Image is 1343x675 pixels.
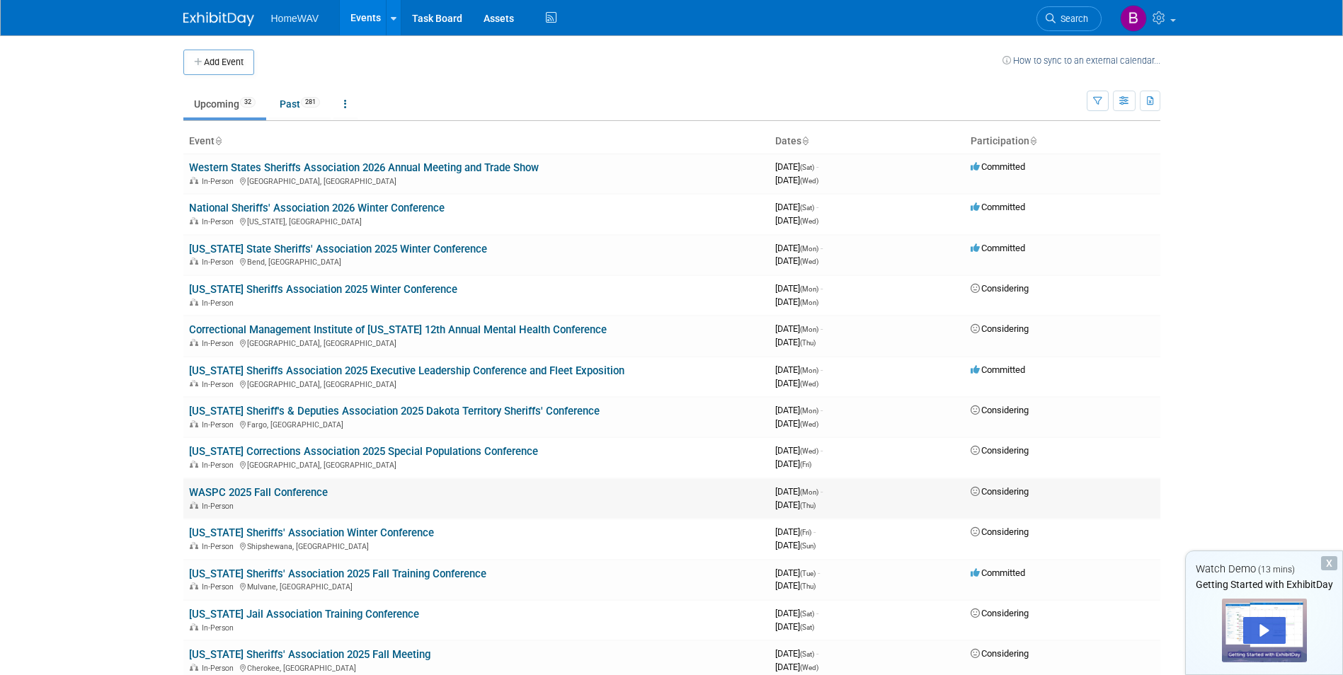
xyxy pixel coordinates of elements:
span: HomeWAV [271,13,319,24]
span: Considering [971,526,1029,537]
span: [DATE] [775,445,823,456]
span: (Mon) [800,488,818,496]
span: In-Person [202,542,238,551]
div: Cherokee, [GEOGRAPHIC_DATA] [189,662,764,673]
span: [DATE] [775,283,823,294]
span: (Wed) [800,420,818,428]
img: ExhibitDay [183,12,254,26]
span: [DATE] [775,418,818,429]
span: Search [1056,13,1088,24]
img: In-Person Event [190,582,198,589]
span: In-Person [202,582,238,592]
span: In-Person [202,380,238,389]
th: Dates [770,129,965,154]
a: [US_STATE] Sheriffs' Association Winter Conference [189,526,434,539]
span: Considering [971,405,1029,415]
a: National Sheriffs' Association 2026 Winter Conference [189,202,445,214]
span: [DATE] [775,323,823,334]
span: (Mon) [800,245,818,253]
img: In-Person Event [190,177,198,184]
span: [DATE] [775,296,818,307]
span: (Fri) [800,461,811,468]
img: In-Person Event [190,217,198,224]
span: - [821,405,823,415]
span: (Wed) [800,177,818,185]
div: [GEOGRAPHIC_DATA], [GEOGRAPHIC_DATA] [189,175,764,186]
span: (Sat) [800,650,814,658]
span: [DATE] [775,378,818,388]
span: (Wed) [800,447,818,455]
span: In-Person [202,623,238,633]
a: [US_STATE] Sheriffs' Association 2025 Fall Meeting [189,648,430,661]
span: In-Person [202,664,238,673]
button: Add Event [183,50,254,75]
span: Considering [971,648,1029,659]
span: - [816,202,818,212]
a: Search [1036,6,1102,31]
span: (Thu) [800,582,816,590]
a: [US_STATE] Sheriffs Association 2025 Winter Conference [189,283,457,296]
th: Event [183,129,770,154]
th: Participation [965,129,1160,154]
div: Play [1243,617,1286,644]
span: - [821,486,823,497]
img: In-Person Event [190,420,198,427]
span: (Wed) [800,664,818,671]
span: - [821,364,823,375]
a: How to sync to an external calendar... [1002,55,1160,66]
img: In-Person Event [190,623,198,630]
span: (Thu) [800,339,816,347]
span: In-Person [202,502,238,511]
span: (Mon) [800,299,818,306]
img: Brian Owens [1120,5,1147,32]
span: (Mon) [800,407,818,415]
span: Considering [971,486,1029,497]
img: In-Person Event [190,542,198,549]
span: In-Person [202,177,238,186]
span: - [818,567,820,578]
span: Considering [971,445,1029,456]
span: 281 [301,97,320,108]
span: (13 mins) [1258,565,1295,575]
div: Dismiss [1321,556,1337,570]
span: Committed [971,161,1025,172]
img: In-Person Event [190,502,198,509]
span: - [816,648,818,659]
span: [DATE] [775,580,816,591]
a: [US_STATE] Sheriff's & Deputies Association 2025 Dakota Territory Sheriffs' Conference [189,405,600,417]
span: Committed [971,364,1025,375]
a: Sort by Participation Type [1029,135,1036,146]
span: In-Person [202,258,238,267]
div: Shipshewana, [GEOGRAPHIC_DATA] [189,540,764,551]
span: (Sat) [800,204,814,212]
span: (Mon) [800,325,818,333]
span: (Wed) [800,217,818,225]
span: (Sat) [800,623,814,631]
img: In-Person Event [190,461,198,468]
span: In-Person [202,217,238,226]
span: [DATE] [775,175,818,185]
div: [GEOGRAPHIC_DATA], [GEOGRAPHIC_DATA] [189,337,764,348]
a: [US_STATE] Sheriffs' Association 2025 Fall Training Conference [189,567,486,580]
span: [DATE] [775,500,816,510]
span: In-Person [202,299,238,308]
div: [US_STATE], [GEOGRAPHIC_DATA] [189,215,764,226]
div: [GEOGRAPHIC_DATA], [GEOGRAPHIC_DATA] [189,458,764,470]
div: Fargo, [GEOGRAPHIC_DATA] [189,418,764,429]
span: [DATE] [775,364,823,375]
span: Committed [971,243,1025,253]
span: (Mon) [800,285,818,293]
span: - [821,323,823,334]
a: Sort by Start Date [801,135,808,146]
span: In-Person [202,420,238,429]
span: [DATE] [775,202,818,212]
span: Committed [971,202,1025,212]
span: Considering [971,283,1029,294]
span: [DATE] [775,243,823,253]
span: [DATE] [775,486,823,497]
span: [DATE] [775,337,816,347]
a: [US_STATE] Jail Association Training Conference [189,608,419,621]
span: Committed [971,567,1025,578]
div: Watch Demo [1186,562,1342,577]
span: - [813,526,816,537]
